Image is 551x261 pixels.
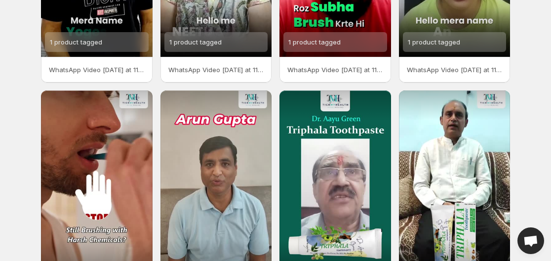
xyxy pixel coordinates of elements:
span: 1 product tagged [50,38,102,46]
p: WhatsApp Video [DATE] at 114905 AM [168,65,264,75]
span: 1 product tagged [408,38,460,46]
p: WhatsApp Video [DATE] at 114905 AM 1 [49,65,145,75]
span: 1 product tagged [288,38,341,46]
p: WhatsApp Video [DATE] at 114904 AM [407,65,503,75]
span: 1 product tagged [169,38,222,46]
a: Open chat [517,227,544,254]
p: WhatsApp Video [DATE] at 114904 AM 1 [287,65,383,75]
